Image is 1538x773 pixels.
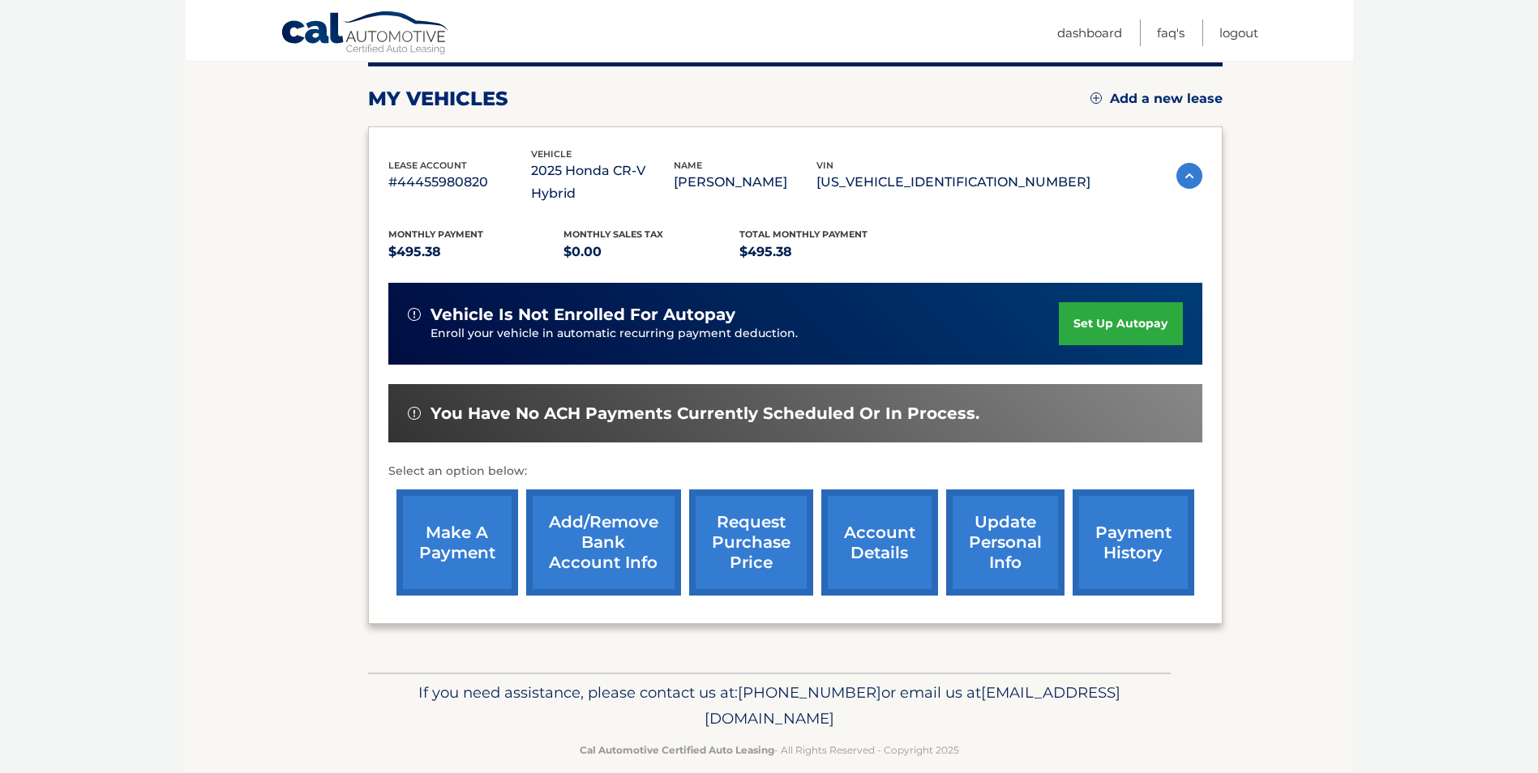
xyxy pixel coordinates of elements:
span: vehicle is not enrolled for autopay [431,305,735,325]
p: Select an option below: [388,462,1202,481]
span: Monthly sales Tax [563,228,663,240]
p: If you need assistance, please contact us at: or email us at [379,680,1160,732]
span: You have no ACH payments currently scheduled or in process. [431,404,979,424]
p: $0.00 [563,241,739,263]
a: update personal info [946,489,1065,596]
p: #44455980820 [388,171,531,194]
p: [PERSON_NAME] [674,171,816,194]
a: Dashboard [1057,19,1122,46]
a: account details [821,489,938,596]
a: set up autopay [1059,302,1182,345]
span: [EMAIL_ADDRESS][DOMAIN_NAME] [705,683,1120,728]
a: Cal Automotive [281,11,451,58]
span: vehicle [531,148,572,160]
span: [PHONE_NUMBER] [738,683,881,702]
p: - All Rights Reserved - Copyright 2025 [379,741,1160,758]
span: name [674,160,702,171]
span: Total Monthly Payment [739,228,868,240]
img: alert-white.svg [408,407,421,420]
a: FAQ's [1157,19,1185,46]
p: 2025 Honda CR-V Hybrid [531,160,674,205]
span: lease account [388,160,467,171]
strong: Cal Automotive Certified Auto Leasing [580,744,774,756]
a: Add/Remove bank account info [526,489,681,596]
h2: my vehicles [368,87,508,111]
a: Logout [1219,19,1258,46]
img: add.svg [1090,92,1102,104]
span: Monthly Payment [388,228,483,240]
a: Add a new lease [1090,91,1223,107]
a: payment history [1073,489,1194,596]
p: [US_VEHICLE_IDENTIFICATION_NUMBER] [816,171,1090,194]
a: make a payment [396,489,518,596]
img: accordion-active.svg [1176,163,1202,189]
span: vin [816,160,833,171]
img: alert-white.svg [408,308,421,321]
p: $495.38 [739,241,915,263]
p: Enroll your vehicle in automatic recurring payment deduction. [431,325,1060,343]
p: $495.38 [388,241,564,263]
a: request purchase price [689,489,813,596]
